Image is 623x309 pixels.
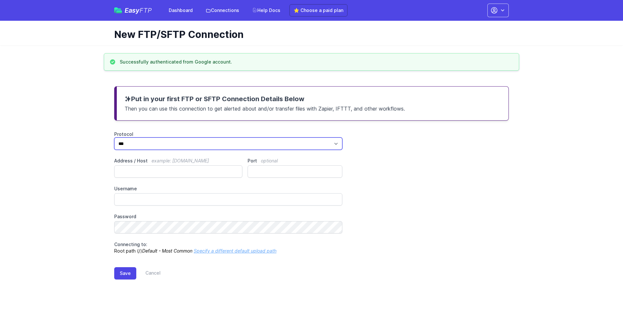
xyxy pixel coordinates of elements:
label: Username [114,185,342,192]
i: Default - Most Common [142,248,192,254]
a: Help Docs [248,5,284,16]
iframe: Drift Widget Chat Controller [591,277,615,301]
label: Password [114,213,342,220]
span: Connecting to: [114,242,147,247]
span: Easy [125,7,152,14]
h3: Put in your first FTP or SFTP Connection Details Below [125,94,501,103]
a: Dashboard [165,5,197,16]
img: easyftp_logo.png [114,7,122,13]
a: ⭐ Choose a paid plan [289,4,348,17]
a: Cancel [136,267,161,279]
h1: New FTP/SFTP Connection [114,29,504,40]
p: Root path (/) [114,241,342,254]
span: FTP [140,6,152,14]
a: Connections [202,5,243,16]
label: Port [248,158,342,164]
p: Then you can use this connection to get alerted about and/or transfer files with Zapier, IFTTT, a... [125,103,501,113]
span: optional [261,158,278,163]
button: Save [114,267,136,279]
span: example: [DOMAIN_NAME] [152,158,209,163]
a: EasyFTP [114,7,152,14]
label: Protocol [114,131,342,137]
label: Address / Host [114,158,242,164]
h3: Successfully authenticated from Google account. [120,59,232,65]
a: Specify a different default upload path [194,248,276,254]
